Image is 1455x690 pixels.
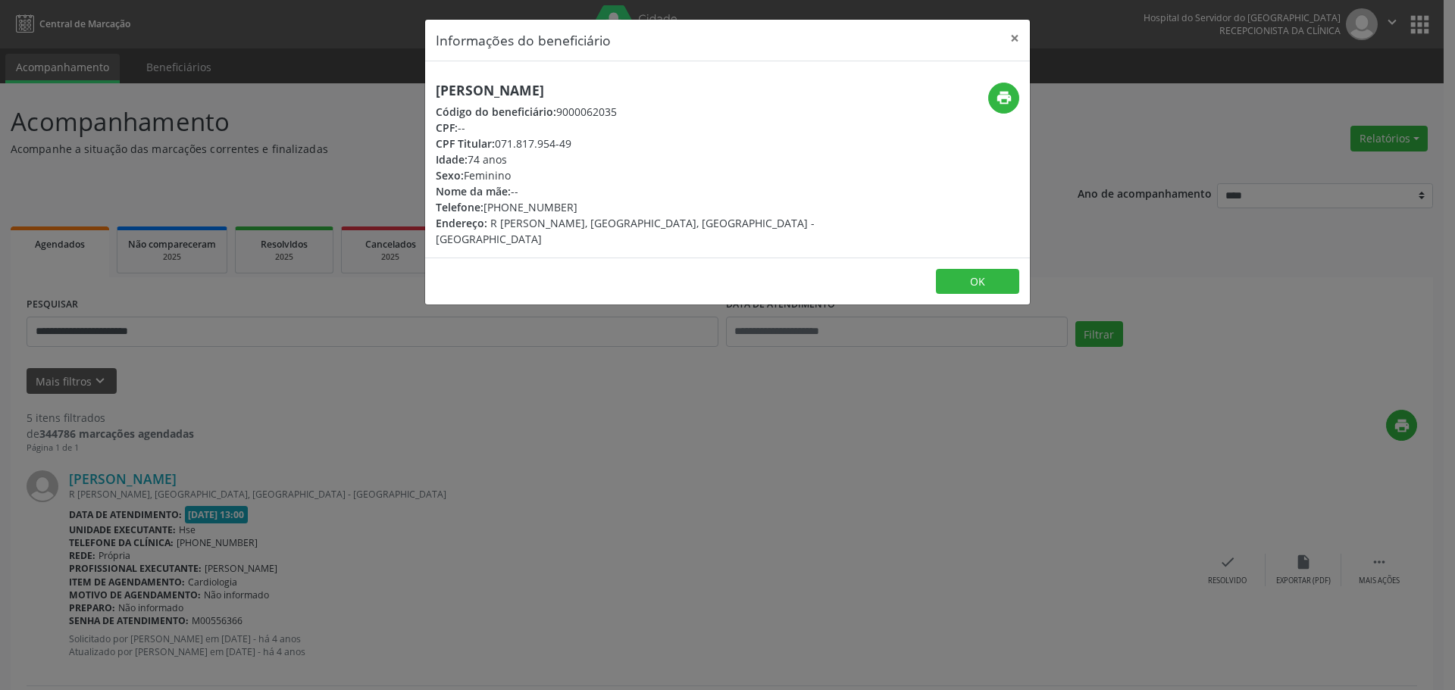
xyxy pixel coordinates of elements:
[436,151,818,167] div: 74 anos
[436,104,818,120] div: 9000062035
[436,136,818,151] div: 071.817.954-49
[436,168,464,183] span: Sexo:
[436,184,511,198] span: Nome da mãe:
[436,152,468,167] span: Idade:
[436,30,611,50] h5: Informações do beneficiário
[436,120,818,136] div: --
[436,105,556,119] span: Código do beneficiário:
[436,216,487,230] span: Endereço:
[996,89,1012,106] i: print
[436,83,818,98] h5: [PERSON_NAME]
[436,200,483,214] span: Telefone:
[436,120,458,135] span: CPF:
[1000,20,1030,57] button: Close
[436,136,495,151] span: CPF Titular:
[436,199,818,215] div: [PHONE_NUMBER]
[988,83,1019,114] button: print
[436,167,818,183] div: Feminino
[936,269,1019,295] button: OK
[436,183,818,199] div: --
[436,216,815,246] span: R [PERSON_NAME], [GEOGRAPHIC_DATA], [GEOGRAPHIC_DATA] - [GEOGRAPHIC_DATA]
